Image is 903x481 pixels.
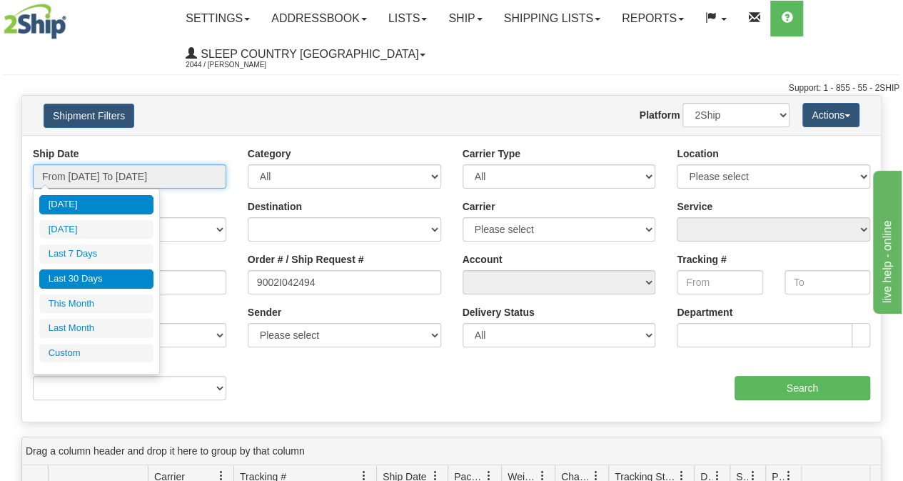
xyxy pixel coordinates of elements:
a: Reports [611,1,695,36]
input: To [785,270,870,294]
label: Tracking # [677,252,726,267]
label: Sender [248,305,281,319]
label: Order # / Ship Request # [248,252,364,267]
input: Search [735,376,871,400]
a: Shipping lists [493,1,611,36]
label: Platform [640,108,680,122]
div: live help - online [11,9,132,26]
label: Carrier [463,199,495,214]
label: Account [463,252,503,267]
a: Ship [438,1,493,36]
span: 2044 / [PERSON_NAME] [186,58,293,72]
button: Actions [802,103,859,127]
label: Ship Date [33,147,79,161]
iframe: chat widget [870,167,902,313]
li: Custom [39,344,153,363]
img: logo2044.jpg [4,4,66,39]
label: Department [677,305,732,319]
a: Addressbook [261,1,378,36]
label: Service [677,199,712,214]
label: Destination [248,199,302,214]
button: Shipment Filters [44,104,134,128]
div: grid grouping header [22,437,881,465]
label: Delivery Status [463,305,535,319]
div: Support: 1 - 855 - 55 - 2SHIP [4,82,899,94]
li: [DATE] [39,195,153,214]
label: Category [248,147,291,161]
a: Sleep Country [GEOGRAPHIC_DATA] 2044 / [PERSON_NAME] [175,36,436,72]
a: Lists [378,1,438,36]
label: Carrier Type [463,147,520,161]
a: Settings [175,1,261,36]
li: Last 30 Days [39,269,153,289]
li: This Month [39,294,153,314]
input: From [677,270,762,294]
li: Last Month [39,319,153,338]
span: Sleep Country [GEOGRAPHIC_DATA] [197,48,418,60]
li: Last 7 Days [39,244,153,264]
label: Location [677,147,718,161]
li: [DATE] [39,220,153,239]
